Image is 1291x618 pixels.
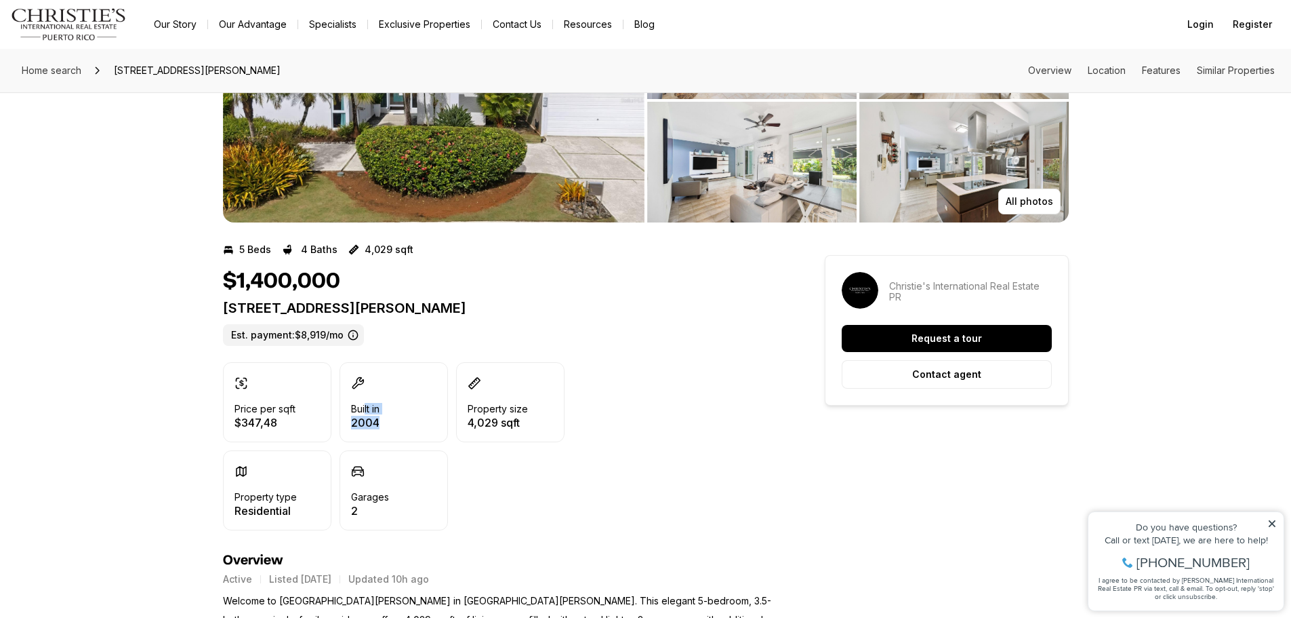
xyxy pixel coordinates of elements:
[368,15,481,34] a: Exclusive Properties
[482,15,552,34] button: Contact Us
[223,300,776,316] p: [STREET_ADDRESS][PERSON_NAME]
[234,417,295,428] p: $347,48
[22,64,81,76] span: Home search
[842,360,1052,389] button: Contact agent
[16,60,87,81] a: Home search
[239,244,271,255] p: 5 Beds
[1187,19,1214,30] span: Login
[1179,11,1222,38] button: Login
[234,505,297,516] p: Residential
[1028,64,1071,76] a: Skip to: Overview
[468,417,528,428] p: 4,029 sqft
[911,333,982,344] p: Request a tour
[842,325,1052,352] button: Request a tour
[108,60,286,81] span: [STREET_ADDRESS][PERSON_NAME]
[998,189,1061,214] button: All photos
[56,64,169,77] span: [PHONE_NUMBER]
[282,239,337,260] button: 4 Baths
[208,15,298,34] a: Our Advantage
[351,505,389,516] p: 2
[223,269,340,294] h1: $1,400,000
[351,417,380,428] p: 2004
[223,552,776,568] h4: Overview
[351,492,389,503] p: Garages
[623,15,665,34] a: Blog
[298,15,367,34] a: Specialists
[1088,64,1126,76] a: Skip to: Location
[348,574,429,585] p: Updated 10h ago
[1006,196,1053,207] p: All photos
[889,281,1052,303] p: Christie's International Real Estate PR
[17,83,193,109] span: I agree to be contacted by [PERSON_NAME] International Real Estate PR via text, call & email. To ...
[234,404,295,414] p: Price per sqft
[234,492,297,503] p: Property type
[14,43,196,53] div: Call or text [DATE], we are here to help!
[912,369,981,380] p: Contact agent
[553,15,623,34] a: Resources
[1197,64,1275,76] a: Skip to: Similar Properties
[365,244,413,255] p: 4,029 sqft
[351,404,380,414] p: Built in
[859,102,1069,223] button: View image gallery
[647,102,857,223] button: View image gallery
[1225,11,1280,38] button: Register
[1233,19,1272,30] span: Register
[301,244,337,255] p: 4 Baths
[14,31,196,40] div: Do you have questions?
[468,404,528,414] p: Property size
[269,574,331,585] p: Listed [DATE]
[1142,64,1181,76] a: Skip to: Features
[1028,65,1275,76] nav: Page section menu
[223,574,252,585] p: Active
[143,15,207,34] a: Our Story
[223,324,364,346] label: Est. payment: $8,919/mo
[11,8,127,41] img: logo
